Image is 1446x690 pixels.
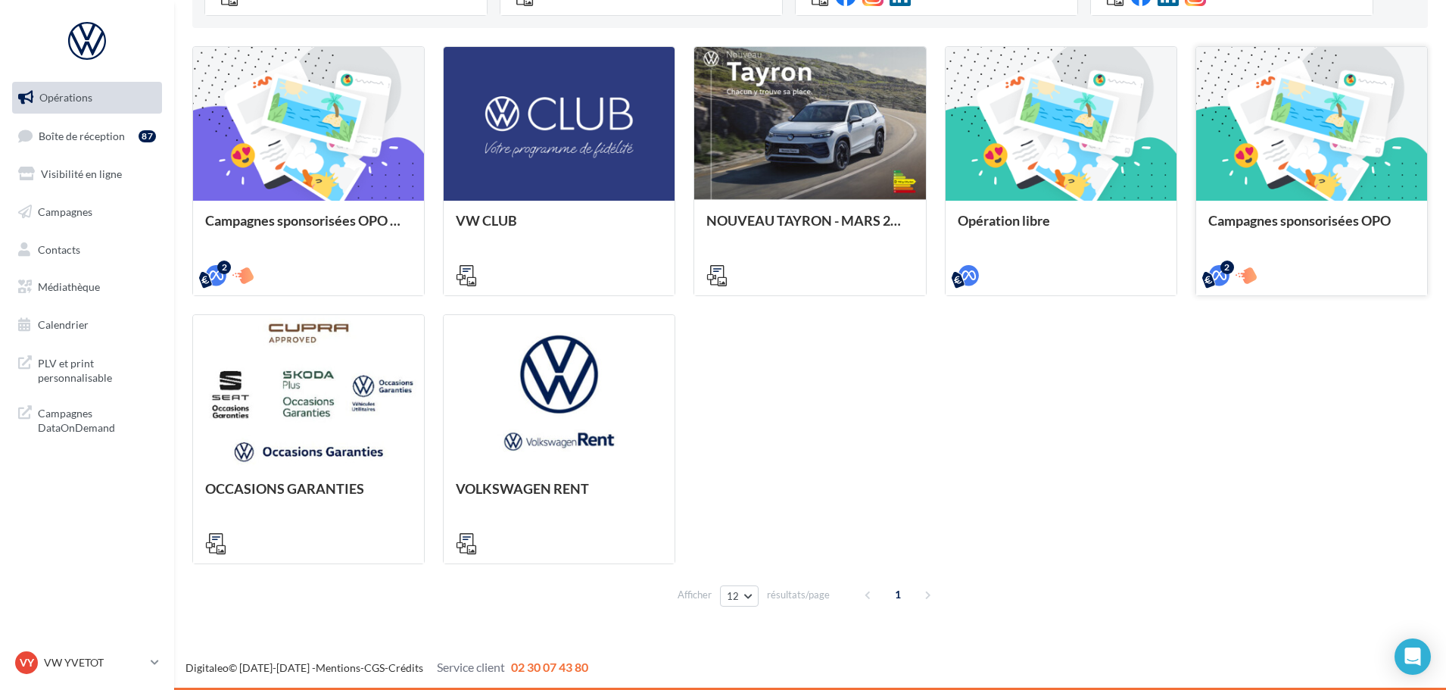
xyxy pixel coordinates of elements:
span: Opérations [39,91,92,104]
span: 12 [727,590,740,602]
a: Boîte de réception87 [9,120,165,152]
div: Open Intercom Messenger [1395,638,1431,675]
span: Médiathèque [38,280,100,293]
div: Campagnes sponsorisées OPO Septembre [205,213,412,243]
div: Opération libre [958,213,1164,243]
a: Calendrier [9,309,165,341]
span: VY [20,655,34,670]
span: 1 [886,582,910,607]
a: CGS [364,661,385,674]
span: Service client [437,660,505,674]
span: 02 30 07 43 80 [511,660,588,674]
a: Opérations [9,82,165,114]
button: 12 [720,585,759,607]
span: résultats/page [767,588,830,602]
span: PLV et print personnalisable [38,353,156,386]
span: © [DATE]-[DATE] - - - [185,661,588,674]
a: VY VW YVETOT [12,648,162,677]
span: Contacts [38,242,80,255]
a: Médiathèque [9,271,165,303]
a: Visibilité en ligne [9,158,165,190]
div: NOUVEAU TAYRON - MARS 2025 [706,213,913,243]
div: VOLKSWAGEN RENT [456,481,662,511]
span: Campagnes DataOnDemand [38,403,156,436]
div: 2 [217,261,231,274]
span: Campagnes [38,205,92,218]
span: Afficher [678,588,712,602]
div: 2 [1220,261,1234,274]
div: VW CLUB [456,213,662,243]
span: Visibilité en ligne [41,167,122,180]
div: OCCASIONS GARANTIES [205,481,412,511]
a: Crédits [388,661,423,674]
span: Boîte de réception [39,129,125,142]
p: VW YVETOT [44,655,145,670]
a: Campagnes [9,196,165,228]
a: Contacts [9,234,165,266]
div: Campagnes sponsorisées OPO [1208,213,1415,243]
a: Campagnes DataOnDemand [9,397,165,442]
span: Calendrier [38,318,89,331]
div: 87 [139,130,156,142]
a: PLV et print personnalisable [9,347,165,392]
a: Digitaleo [185,661,229,674]
a: Mentions [316,661,360,674]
